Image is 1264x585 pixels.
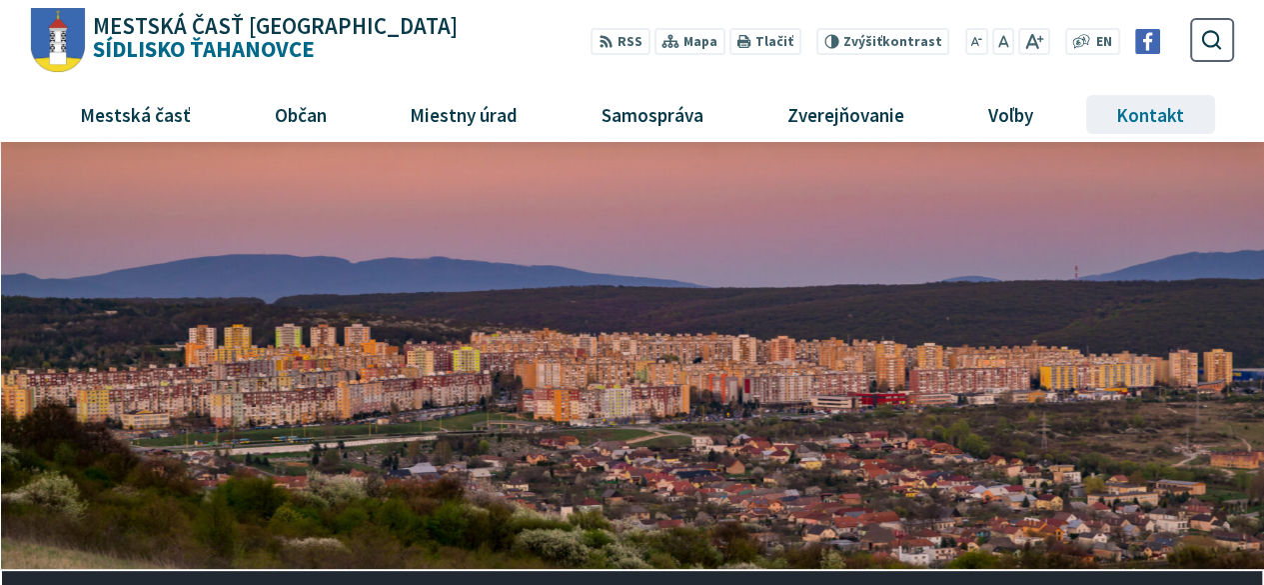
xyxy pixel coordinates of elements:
[568,87,738,141] a: Samospráva
[1090,32,1117,53] a: EN
[843,34,942,50] span: kontrast
[779,87,911,141] span: Zverejňovanie
[1135,29,1160,54] img: Prejsť na Facebook stránku
[992,28,1014,55] button: Nastaviť pôvodnú veľkosť písma
[1082,87,1219,141] a: Kontakt
[752,87,938,141] a: Zverejňovanie
[953,87,1067,141] a: Voľby
[755,34,793,50] span: Tlačiť
[728,28,800,55] button: Tlačiť
[403,87,526,141] span: Miestny úrad
[591,28,649,55] a: RSS
[980,87,1040,141] span: Voľby
[843,33,882,50] span: Zvýšiť
[85,15,458,61] h1: Sídlisko Ťahanovce
[30,8,457,73] a: Logo Sídlisko Ťahanovce, prejsť na domovskú stránku.
[683,32,717,53] span: Mapa
[965,28,989,55] button: Zmenšiť veľkosť písma
[267,87,334,141] span: Občan
[618,32,642,53] span: RSS
[1018,28,1049,55] button: Zväčšiť veľkosť písma
[816,28,949,55] button: Zvýšiťkontrast
[93,15,458,38] span: Mestská časť [GEOGRAPHIC_DATA]
[1109,87,1192,141] span: Kontakt
[1096,32,1112,53] span: EN
[594,87,710,141] span: Samospráva
[30,8,85,73] img: Prejsť na domovskú stránku
[72,87,198,141] span: Mestská časť
[653,28,724,55] a: Mapa
[46,87,226,141] a: Mestská časť
[240,87,361,141] a: Občan
[376,87,553,141] a: Miestny úrad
